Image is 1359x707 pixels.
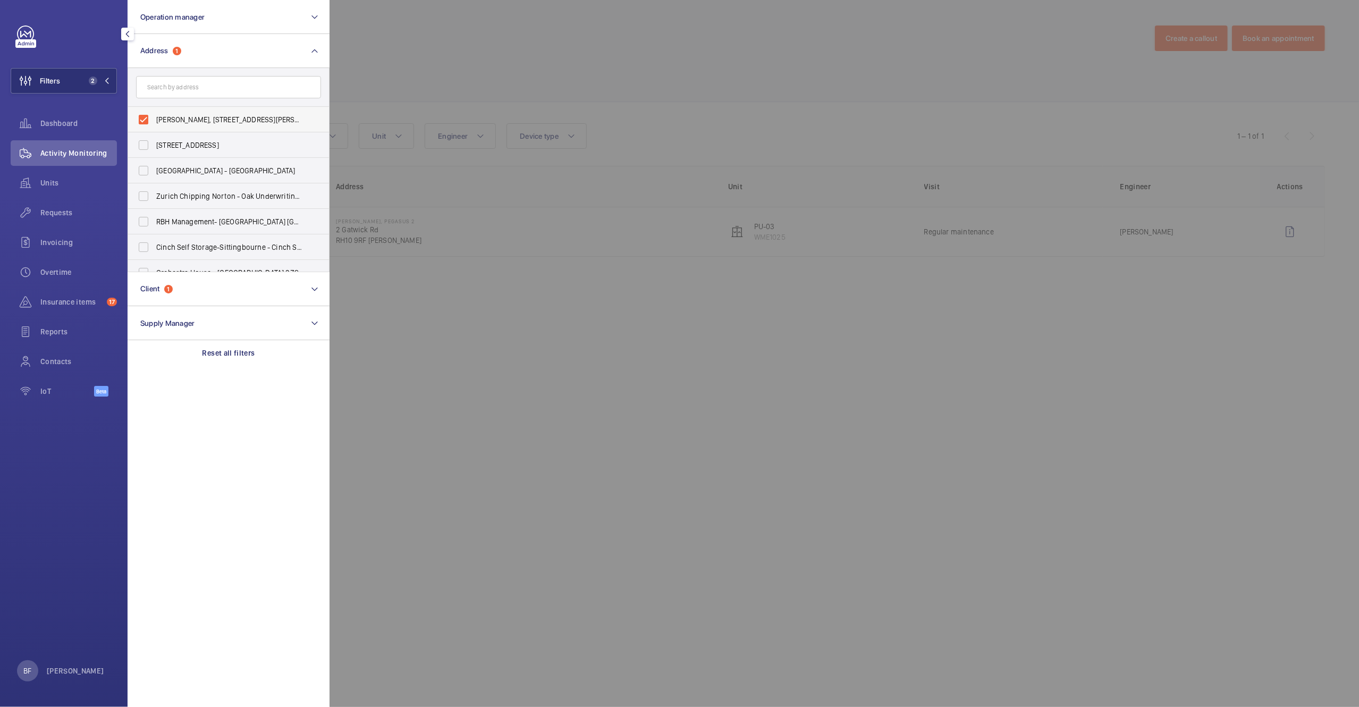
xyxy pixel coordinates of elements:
[94,386,108,397] span: Beta
[40,356,117,367] span: Contacts
[11,68,117,94] button: Filters2
[40,237,117,248] span: Invoicing
[47,666,104,676] p: [PERSON_NAME]
[23,666,31,676] p: BF
[89,77,97,85] span: 2
[107,298,117,306] span: 17
[40,118,117,129] span: Dashboard
[40,267,117,277] span: Overtime
[40,148,117,158] span: Activity Monitoring
[40,297,103,307] span: Insurance items
[40,386,94,397] span: IoT
[40,178,117,188] span: Units
[40,326,117,337] span: Reports
[40,75,60,86] span: Filters
[40,207,117,218] span: Requests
